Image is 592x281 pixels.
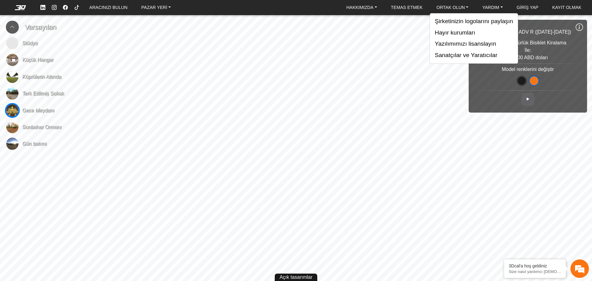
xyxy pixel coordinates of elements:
font: HAKKIMIZDA [346,5,373,10]
font: Terk Edilmiş Sokak [22,91,64,96]
div: 3Dcal'a hoş geldiniz [509,263,561,268]
img: Stüdyo [6,37,18,49]
button: Sanatçılar ve Yaratıcılar [430,50,518,61]
div: Gezinme, geri dön [7,32,16,41]
span: Çevrimiçiyiz! [36,72,85,131]
textarea: Mesajınızı yazın ve “Enter”a basın [3,161,117,182]
div: Makaleler [79,182,117,201]
font: TEMAS ETMEK [391,5,423,10]
img: Terk Edilmiş Sokak [6,87,18,100]
button: Yazılımımızı lisanslayın [430,38,518,50]
font: YARDIM [482,5,499,10]
button: Şirketinizin logolarını paylaşın [430,16,518,27]
img: Sonbahar Ormanı [6,121,18,133]
font: Açık tasarımlar [280,275,313,280]
a: YARDIM [480,3,505,12]
font: PAZAR YERİ [141,5,167,10]
a: HAKKIMIZDA [344,3,380,12]
a: ARACINIZI BULUN [87,3,130,12]
a: PAZAR YERİ [139,3,173,12]
font: Size nasıl yardımcı [DEMOGRAPHIC_DATA]? [509,269,591,274]
div: Şimdi bizimle sohbet edin [41,32,113,40]
div: SSS [41,182,80,201]
font: 3Dcal'a hoş geldiniz [509,263,547,268]
font: Köprülerin Altında [22,74,61,79]
font: Stüdyo [22,40,38,46]
font: Sonbahar Ormanı [22,124,61,130]
font: Gece Meydanı [22,108,54,113]
button: Otomatik Döndür [521,93,534,106]
img: Gün batımı [6,138,18,150]
p: Size nasıl yardımcı olabiliriz? [509,269,561,274]
a: TEMAS ETMEK [388,3,425,12]
font: ARACINIZI BULUN [89,5,128,10]
img: Köprülerin Altında [6,71,18,83]
font: ORTAK OLUN [436,5,465,10]
font: KAYIT OLMAK [552,5,582,10]
img: Küçük Hangar [6,54,18,66]
div: Canlı sohbet penceresini küçült [101,3,116,18]
img: Gece Meydanı [6,104,18,117]
button: Hayır kurumları [430,27,518,39]
span: Görüşme [3,193,41,197]
font: GİRİŞ YAP [517,5,539,10]
a: ORTAK OLUN [434,3,471,12]
font: Küçük Hangar [22,57,53,62]
font: Gün batımı [22,141,47,146]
